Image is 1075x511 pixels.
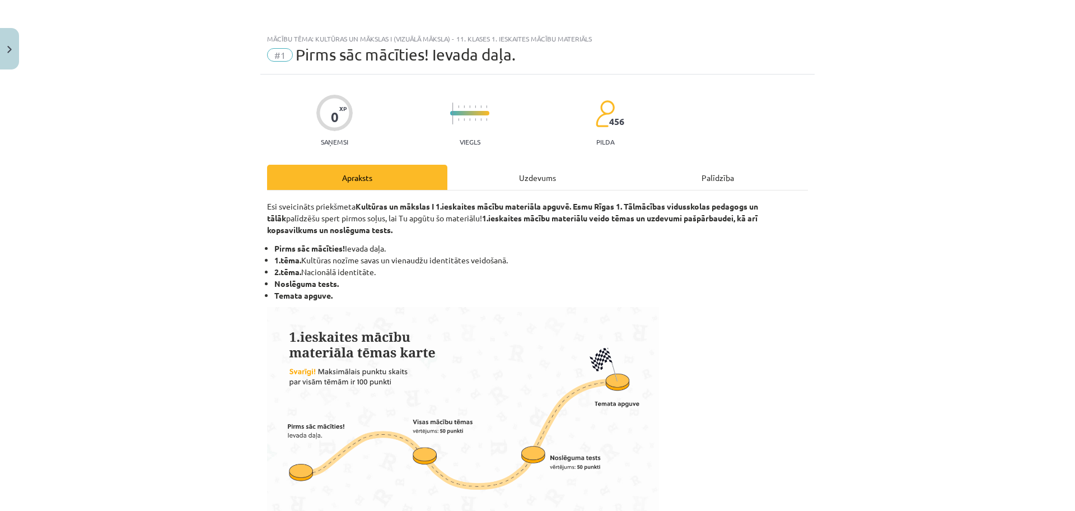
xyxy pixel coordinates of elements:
img: icon-short-line-57e1e144782c952c97e751825c79c345078a6d821885a25fce030b3d8c18986b.svg [469,105,470,108]
span: 456 [609,117,624,127]
li: Ievada daļa. [274,243,808,254]
img: icon-short-line-57e1e144782c952c97e751825c79c345078a6d821885a25fce030b3d8c18986b.svg [469,118,470,121]
li: Kultūras nozīme savas un vienaudžu identitātes veidošanā. [274,254,808,266]
div: Apraksts [267,165,447,190]
b: 2.tēma. [274,267,301,277]
img: icon-long-line-d9ea69661e0d244f92f715978eff75569469978d946b2353a9bb055b3ed8787d.svg [452,103,454,124]
img: icon-short-line-57e1e144782c952c97e751825c79c345078a6d821885a25fce030b3d8c18986b.svg [480,105,482,108]
b: Pirms sāc mācīties! [274,243,345,253]
strong: 1.ieskaites mācību materiāla apguvē. Esmu Rīgas 1. Tālmācības vidusskolas pedagogs un tālāk [267,201,758,223]
p: Saņemsi [316,138,353,146]
strong: Kultūras un mākslas I [356,201,434,211]
img: icon-short-line-57e1e144782c952c97e751825c79c345078a6d821885a25fce030b3d8c18986b.svg [475,105,476,108]
img: students-c634bb4e5e11cddfef0936a35e636f08e4e9abd3cc4e673bd6f9a4125e45ecb1.svg [595,100,615,128]
p: pilda [596,138,614,146]
p: Esi sveicināts priekšmeta palīdzēšu spert pirmos soļus, lai Tu apgūtu šo materiālu! [267,201,808,236]
b: 1.tēma. [274,255,301,265]
img: icon-short-line-57e1e144782c952c97e751825c79c345078a6d821885a25fce030b3d8c18986b.svg [475,118,476,121]
p: Viegls [460,138,480,146]
div: Palīdzība [628,165,808,190]
li: Nacionālā identitāte. [274,266,808,278]
b: Temata apguve. [274,290,333,300]
img: icon-short-line-57e1e144782c952c97e751825c79c345078a6d821885a25fce030b3d8c18986b.svg [458,118,459,121]
b: Noslēguma tests. [274,278,339,289]
div: 0 [331,109,339,125]
img: icon-short-line-57e1e144782c952c97e751825c79c345078a6d821885a25fce030b3d8c18986b.svg [480,118,482,121]
img: icon-close-lesson-0947bae3869378f0d4975bcd49f059093ad1ed9edebbc8119c70593378902aed.svg [7,46,12,53]
span: #1 [267,48,293,62]
div: Mācību tēma: Kultūras un mākslas i (vizuālā māksla) - 11. klases 1. ieskaites mācību materiāls [267,35,808,43]
span: XP [339,105,347,112]
strong: 1.ieskaites mācību materiālu veido tēmas un uzdevumi pašpārbaudei, kā arī kopsavilkums un noslēgu... [267,213,758,235]
img: icon-short-line-57e1e144782c952c97e751825c79c345078a6d821885a25fce030b3d8c18986b.svg [464,118,465,121]
div: Uzdevums [447,165,628,190]
img: icon-short-line-57e1e144782c952c97e751825c79c345078a6d821885a25fce030b3d8c18986b.svg [486,105,487,108]
span: Pirms sāc mācīties! Ievada daļa. [296,45,516,64]
img: icon-short-line-57e1e144782c952c97e751825c79c345078a6d821885a25fce030b3d8c18986b.svg [464,105,465,108]
img: icon-short-line-57e1e144782c952c97e751825c79c345078a6d821885a25fce030b3d8c18986b.svg [486,118,487,121]
img: icon-short-line-57e1e144782c952c97e751825c79c345078a6d821885a25fce030b3d8c18986b.svg [458,105,459,108]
